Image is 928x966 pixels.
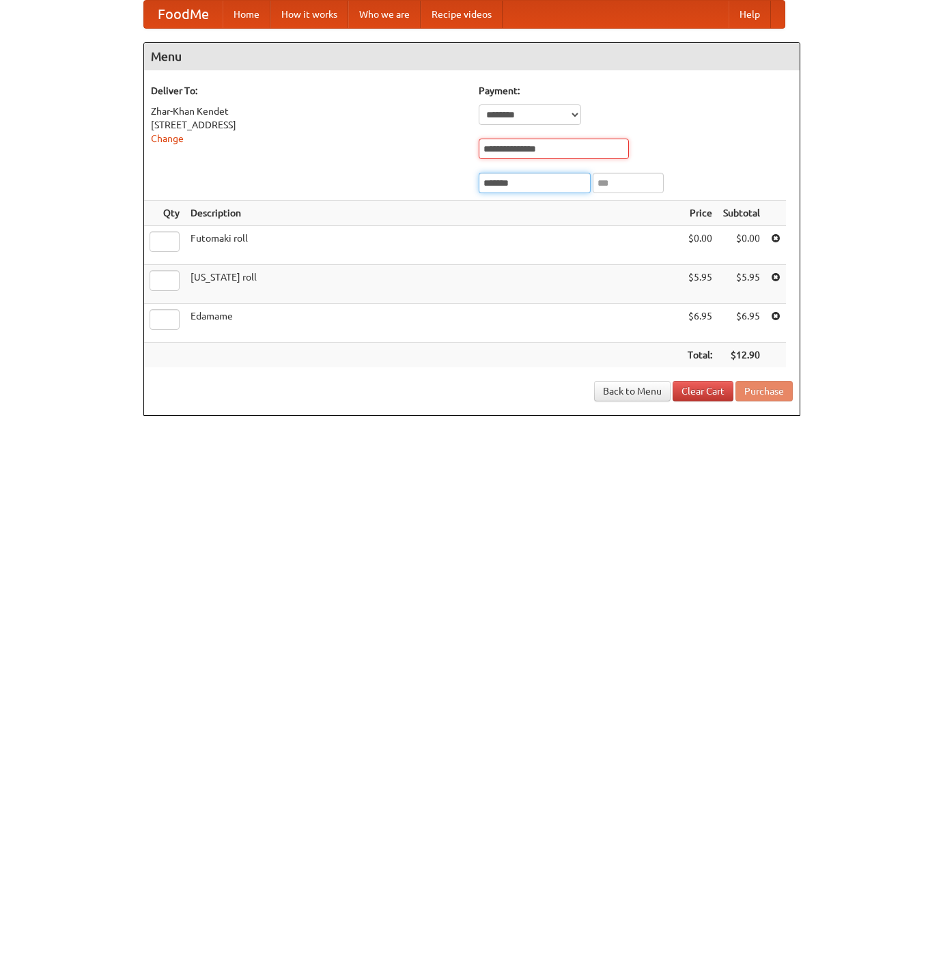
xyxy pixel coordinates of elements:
[185,265,682,304] td: [US_STATE] roll
[682,343,718,368] th: Total:
[144,201,185,226] th: Qty
[682,265,718,304] td: $5.95
[270,1,348,28] a: How it works
[144,1,223,28] a: FoodMe
[673,381,733,401] a: Clear Cart
[594,381,671,401] a: Back to Menu
[718,201,765,226] th: Subtotal
[185,201,682,226] th: Description
[735,381,793,401] button: Purchase
[151,84,465,98] h5: Deliver To:
[144,43,800,70] h4: Menu
[682,226,718,265] td: $0.00
[185,226,682,265] td: Futomaki roll
[185,304,682,343] td: Edamame
[223,1,270,28] a: Home
[718,226,765,265] td: $0.00
[718,265,765,304] td: $5.95
[718,304,765,343] td: $6.95
[151,104,465,118] div: Zhar-Khan Kendet
[151,133,184,144] a: Change
[729,1,771,28] a: Help
[718,343,765,368] th: $12.90
[151,118,465,132] div: [STREET_ADDRESS]
[682,201,718,226] th: Price
[421,1,503,28] a: Recipe videos
[479,84,793,98] h5: Payment:
[682,304,718,343] td: $6.95
[348,1,421,28] a: Who we are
